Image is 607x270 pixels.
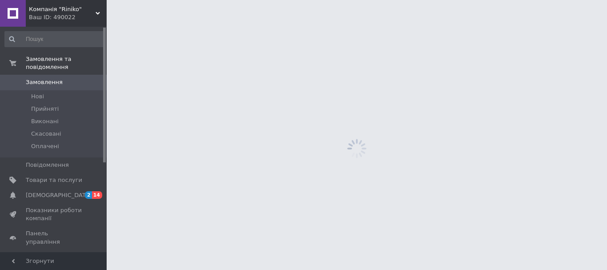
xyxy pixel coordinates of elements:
span: Нові [31,93,44,101]
span: Оплачені [31,142,59,150]
span: 2 [85,191,92,199]
span: Повідомлення [26,161,69,169]
span: 14 [92,191,102,199]
span: Компанія "Riniko" [29,5,96,13]
span: Замовлення та повідомлення [26,55,107,71]
img: spinner_grey-bg-hcd09dd2d8f1a785e3413b09b97f8118e7.gif [345,137,369,161]
span: Панель управління [26,230,82,246]
span: Товари та послуги [26,176,82,184]
span: [DEMOGRAPHIC_DATA] [26,191,92,199]
span: Прийняті [31,105,59,113]
span: Показники роботи компанії [26,206,82,222]
span: Замовлення [26,78,63,86]
span: Скасовані [31,130,61,138]
span: Виконані [31,117,59,125]
div: Ваш ID: 490022 [29,13,107,21]
input: Пошук [4,31,105,47]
